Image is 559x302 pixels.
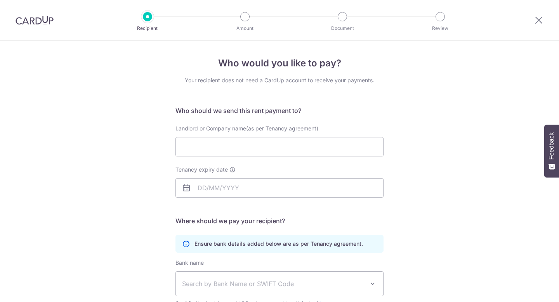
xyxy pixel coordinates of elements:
[175,178,384,198] input: DD/MM/YYYY
[411,24,469,32] p: Review
[314,24,371,32] p: Document
[175,125,318,132] span: Landlord or Company name(as per Tenancy agreement)
[175,106,384,115] h5: Who should we send this rent payment to?
[175,56,384,70] h4: Who would you like to pay?
[509,279,551,298] iframe: Opens a widget where you can find more information
[548,132,555,160] span: Feedback
[182,279,365,288] span: Search by Bank Name or SWIFT Code
[16,16,54,25] img: CardUp
[175,76,384,84] div: Your recipient does not need a CardUp account to receive your payments.
[175,166,228,174] span: Tenancy expiry date
[194,240,363,248] p: Ensure bank details added below are as per Tenancy agreement.
[216,24,274,32] p: Amount
[175,216,384,226] h5: Where should we pay your recipient?
[119,24,176,32] p: Recipient
[544,125,559,177] button: Feedback - Show survey
[175,259,204,267] label: Bank name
